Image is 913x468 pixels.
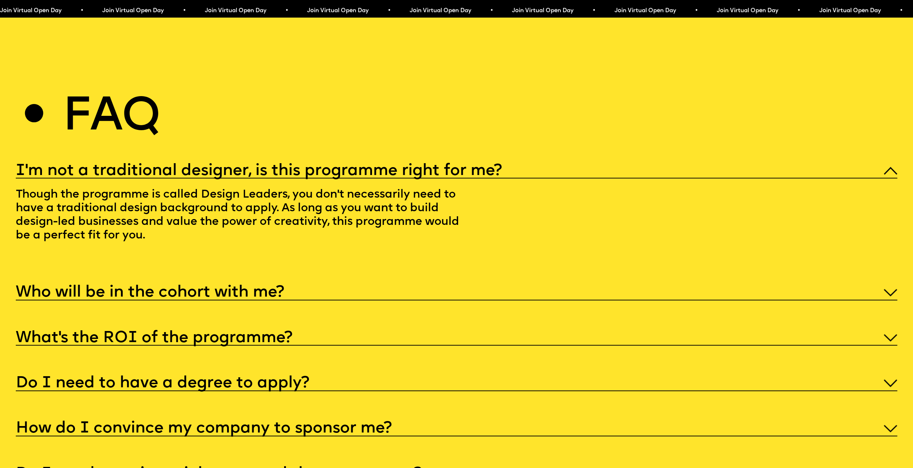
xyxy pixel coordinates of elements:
span: • [80,8,84,14]
span: • [592,8,596,14]
span: • [695,8,698,14]
span: • [285,8,288,14]
h2: Faq [62,98,159,138]
h5: What’s the ROI of the programme? [16,335,292,342]
span: • [183,8,186,14]
span: • [797,8,800,14]
span: • [899,8,903,14]
h5: I'm not a traditional designer, is this programme right for me? [16,167,502,175]
h5: Do I need to have a degree to apply? [16,380,309,387]
span: • [387,8,391,14]
h5: Who will be in the cohort with me? [16,289,284,296]
h5: How do I convince my company to sponsor me? [16,425,392,432]
p: Though the programme is called Design Leaders, you don't necessarily need to have a traditional d... [16,179,475,255]
span: • [490,8,493,14]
